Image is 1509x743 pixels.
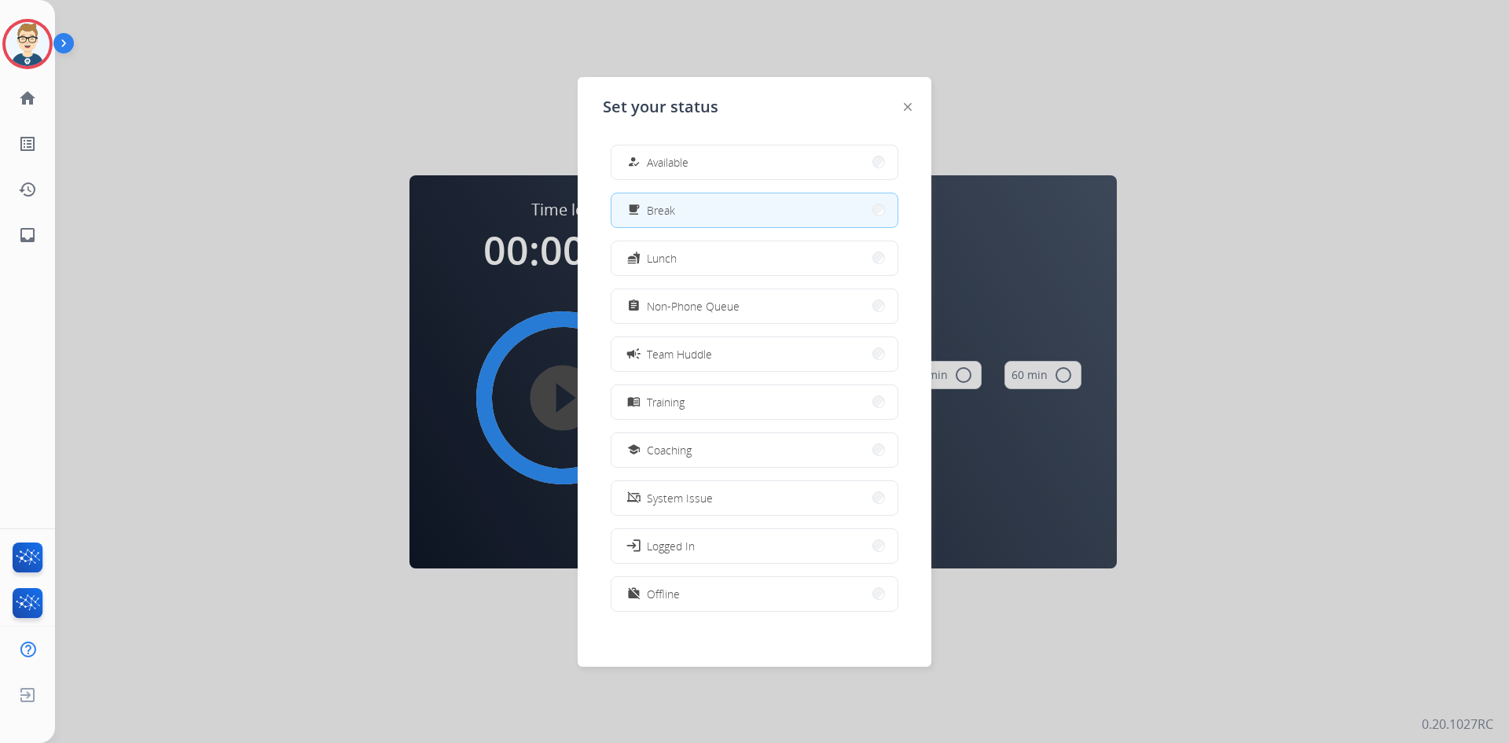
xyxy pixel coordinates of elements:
span: Non-Phone Queue [647,298,740,314]
mat-icon: menu_book [627,395,641,409]
mat-icon: work_off [627,587,641,601]
mat-icon: login [626,538,641,554]
mat-icon: how_to_reg [627,156,641,169]
button: Non-Phone Queue [611,289,898,323]
mat-icon: phonelink_off [627,491,641,505]
p: 0.20.1027RC [1422,715,1493,734]
mat-icon: free_breakfast [627,204,641,217]
span: Training [647,394,685,410]
button: Available [611,145,898,179]
button: Break [611,193,898,227]
span: Available [647,154,688,171]
img: avatar [6,22,50,66]
button: System Issue [611,481,898,515]
mat-icon: school [627,443,641,457]
mat-icon: assignment [627,300,641,313]
span: Coaching [647,442,692,458]
span: Break [647,202,675,219]
mat-icon: campaign [626,346,641,362]
button: Lunch [611,241,898,275]
mat-icon: home [18,89,37,108]
mat-icon: history [18,180,37,199]
span: Set your status [603,96,718,118]
button: Team Huddle [611,337,898,371]
button: Coaching [611,433,898,467]
span: Offline [647,586,680,602]
span: Logged In [647,538,695,554]
mat-icon: inbox [18,226,37,245]
mat-icon: list_alt [18,134,37,153]
span: Team Huddle [647,346,712,362]
span: Lunch [647,250,677,267]
button: Logged In [611,529,898,563]
img: close-button [904,103,912,111]
mat-icon: fastfood [627,252,641,265]
button: Training [611,385,898,419]
button: Offline [611,577,898,611]
span: System Issue [647,490,713,506]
